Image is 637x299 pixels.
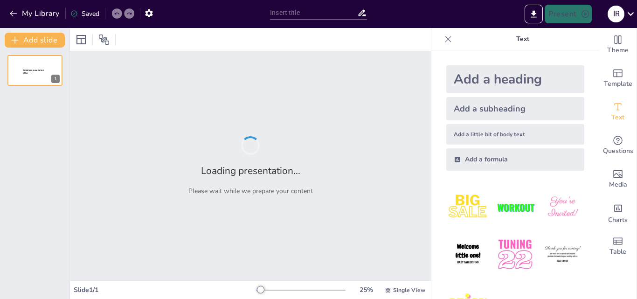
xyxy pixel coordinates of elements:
span: Template [604,79,632,89]
div: Add text boxes [599,95,637,129]
button: Export to PowerPoint [525,5,543,23]
button: I R [608,5,624,23]
div: Add a heading [446,65,584,93]
div: I R [608,6,624,22]
div: Add ready made slides [599,62,637,95]
span: Theme [607,45,629,56]
span: Charts [608,215,628,225]
div: 1 [7,55,62,86]
div: Add images, graphics, shapes or video [599,162,637,196]
span: Questions [603,146,633,156]
p: Text [456,28,590,50]
div: Layout [74,32,89,47]
span: Text [611,112,624,123]
span: Table [609,247,626,257]
span: Media [609,180,627,190]
button: Add slide [5,33,65,48]
div: Add a subheading [446,97,584,120]
div: 1 [51,75,60,83]
button: Present [545,5,591,23]
span: Position [98,34,110,45]
img: 1.jpeg [446,186,490,229]
div: Add charts and graphs [599,196,637,229]
img: 2.jpeg [493,186,537,229]
div: Change the overall theme [599,28,637,62]
button: My Library [7,6,63,21]
div: Slide 1 / 1 [74,285,256,294]
img: 6.jpeg [541,233,584,276]
div: Get real-time input from your audience [599,129,637,162]
div: Add a table [599,229,637,263]
div: Add a little bit of body text [446,124,584,145]
img: 5.jpeg [493,233,537,276]
div: Add a formula [446,148,584,171]
div: 25 % [355,285,377,294]
h2: Loading presentation... [201,164,300,177]
span: Sendsteps presentation editor [23,69,44,74]
span: Single View [393,286,425,294]
input: Insert title [270,6,357,20]
div: Saved [70,9,99,18]
img: 3.jpeg [541,186,584,229]
p: Please wait while we prepare your content [188,187,313,195]
img: 4.jpeg [446,233,490,276]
